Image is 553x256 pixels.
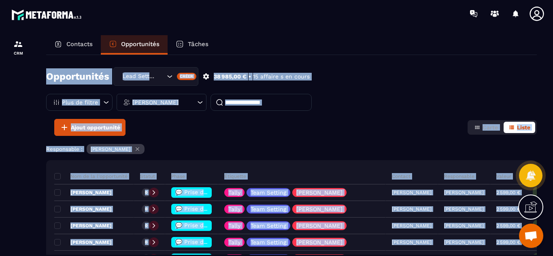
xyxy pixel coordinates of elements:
[2,51,34,55] p: CRM
[249,73,251,80] p: •
[145,190,147,195] p: 0
[517,124,530,131] span: Liste
[54,173,128,180] p: Nom de la l'opportunité
[101,35,168,55] a: Opportunités
[496,173,511,180] p: Valeur
[66,40,93,48] p: Contacts
[224,173,246,180] p: Étiquette
[253,73,310,80] p: 15 affaire s en cours
[496,239,520,245] p: 2 599,00 €
[11,7,84,22] img: logo
[469,122,503,133] button: Carte
[214,73,247,80] p: 38 985,00 €
[54,239,112,245] p: [PERSON_NAME]
[251,239,286,245] p: Team Setting
[444,223,484,228] p: [PERSON_NAME]
[54,119,125,136] button: Ajout opportunité
[296,206,342,212] p: [PERSON_NAME]
[140,173,155,180] p: Statut
[444,239,484,245] p: [PERSON_NAME]
[251,223,286,228] p: Team Setting
[251,190,286,195] p: Team Setting
[46,35,101,55] a: Contacts
[145,206,147,212] p: 0
[444,190,484,195] p: [PERSON_NAME]
[483,124,498,131] span: Carte
[177,73,197,80] div: Créer
[121,40,160,48] p: Opportunités
[54,189,112,196] p: [PERSON_NAME]
[296,223,342,228] p: [PERSON_NAME]
[132,99,179,105] p: [PERSON_NAME]
[175,189,256,195] span: 💬 Prise de contact effectué
[228,190,240,195] p: Tally
[2,33,34,61] a: formationformationCRM
[54,206,112,212] p: [PERSON_NAME]
[228,223,240,228] p: Tally
[13,39,23,49] img: formation
[175,239,256,245] span: 💬 Prise de contact effectué
[62,99,98,105] p: Plus de filtre
[519,224,543,248] div: Ouvrir le chat
[496,206,520,212] p: 2 599,00 €
[46,146,83,152] p: Responsable :
[91,146,130,152] p: [PERSON_NAME]
[175,205,256,212] span: 💬 Prise de contact effectué
[228,206,240,212] p: Tally
[175,222,256,228] span: 💬 Prise de contact effectué
[444,173,474,180] p: Responsable
[46,68,109,85] h2: Opportunités
[188,40,208,48] p: Tâches
[392,173,410,180] p: Contact
[113,67,198,86] div: Search for option
[171,173,185,180] p: Phase
[504,122,535,133] button: Liste
[54,222,112,229] p: [PERSON_NAME]
[157,72,165,81] input: Search for option
[496,223,520,228] p: 2 599,00 €
[296,239,342,245] p: [PERSON_NAME]
[145,239,147,245] p: 0
[121,72,157,81] span: Lead Setting
[251,206,286,212] p: Team Setting
[145,223,147,228] p: 0
[296,190,342,195] p: [PERSON_NAME]
[496,190,520,195] p: 2 599,00 €
[444,206,484,212] p: [PERSON_NAME]
[228,239,240,245] p: Tally
[71,123,120,131] span: Ajout opportunité
[168,35,217,55] a: Tâches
